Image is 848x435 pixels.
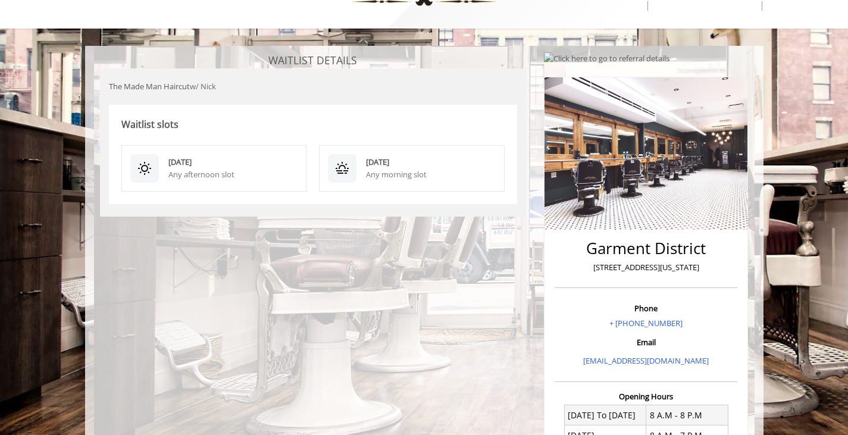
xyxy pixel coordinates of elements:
[558,338,734,346] h3: Email
[109,105,518,133] div: Waitlist slots
[335,161,349,176] img: waitlist slot image
[558,240,734,257] h2: Garment District
[190,81,216,92] span: w/ Nick
[168,168,298,181] div: Any afternoon slot
[137,161,152,176] img: waitlist slot image
[168,156,298,168] div: [DATE]
[366,156,496,168] div: [DATE]
[555,392,737,400] h3: Opening Hours
[558,261,734,274] p: [STREET_ADDRESS][US_STATE]
[544,52,669,65] img: Click here to go to referral details
[268,52,357,68] div: WAITLIST DETAILS
[609,318,683,328] a: + [PHONE_NUMBER]
[366,168,496,181] div: Any morning slot
[564,405,646,425] td: [DATE] To [DATE]
[558,304,734,312] h3: Phone
[646,405,728,425] td: 8 A.M - 8 P.M
[583,355,709,366] a: [EMAIL_ADDRESS][DOMAIN_NAME]
[109,81,190,92] span: The Made Man Haircut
